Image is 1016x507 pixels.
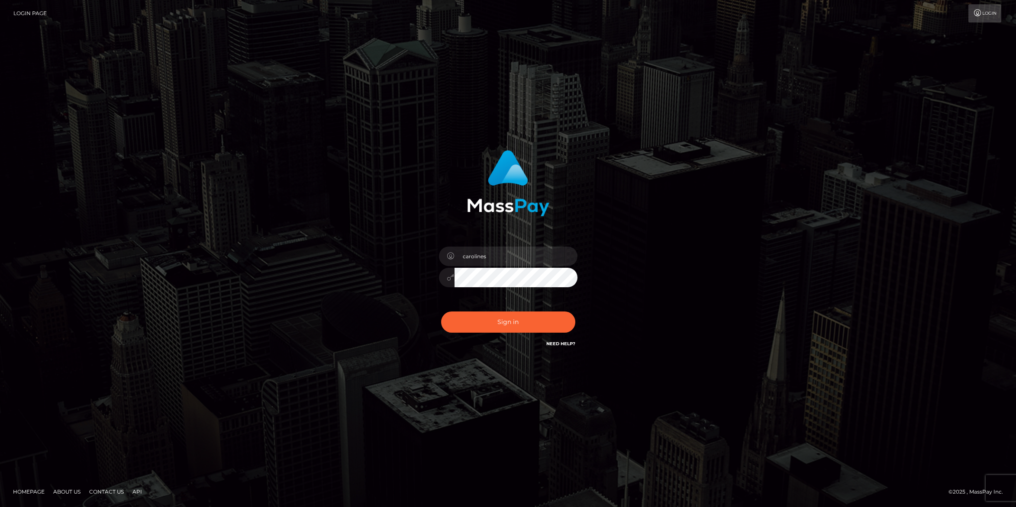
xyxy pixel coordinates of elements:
[50,485,84,498] a: About Us
[968,4,1001,22] a: Login
[10,485,48,498] a: Homepage
[441,311,575,333] button: Sign in
[86,485,127,498] a: Contact Us
[13,4,47,22] a: Login Page
[948,487,1010,497] div: © 2025 , MassPay Inc.
[546,341,575,347] a: Need Help?
[129,485,145,498] a: API
[467,150,549,216] img: MassPay Login
[455,247,577,266] input: Username...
